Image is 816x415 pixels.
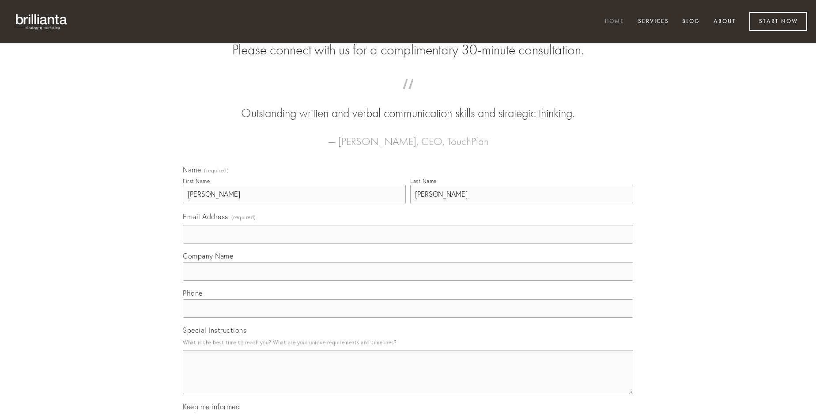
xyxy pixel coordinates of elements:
[749,12,807,31] a: Start Now
[183,251,233,260] span: Company Name
[9,9,75,34] img: brillianta - research, strategy, marketing
[197,122,619,150] figcaption: — [PERSON_NAME], CEO, TouchPlan
[231,211,256,223] span: (required)
[204,168,229,173] span: (required)
[197,88,619,105] span: “
[676,15,706,29] a: Blog
[197,88,619,122] blockquote: Outstanding written and verbal communication skills and strategic thinking.
[183,42,633,58] h2: Please connect with us for a complimentary 30-minute consultation.
[632,15,675,29] a: Services
[183,326,246,335] span: Special Instructions
[183,178,210,184] div: First Name
[183,165,201,174] span: Name
[183,336,633,348] p: What is the best time to reach you? What are your unique requirements and timelines?
[183,402,240,411] span: Keep me informed
[183,212,228,221] span: Email Address
[183,289,203,297] span: Phone
[599,15,630,29] a: Home
[410,178,437,184] div: Last Name
[708,15,742,29] a: About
